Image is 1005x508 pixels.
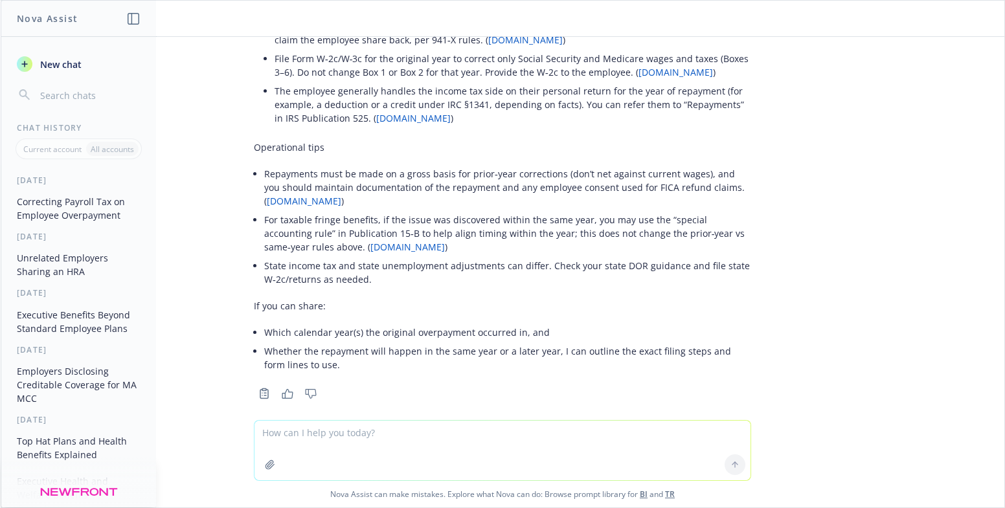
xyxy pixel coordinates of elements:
svg: Copy to clipboard [258,388,270,399]
a: BI [640,489,648,500]
button: Correcting Payroll Tax on Employee Overpayment [12,191,146,226]
div: [DATE] [1,344,156,355]
a: [DOMAIN_NAME] [267,195,341,207]
span: Nova Assist can make mistakes. Explore what Nova can do: Browse prompt library for and [6,481,999,507]
input: Search chats [38,86,141,104]
li: The employee generally handles the income tax side on their personal return for the year of repay... [275,82,751,127]
li: For taxable fringe benefits, if the issue was discovered within the same year, you may use the “s... [264,210,751,256]
li: State income tax and state unemployment adjustments can differ. Check your state DOR guidance and... [264,256,751,289]
button: New chat [12,52,146,76]
p: Current account [23,144,82,155]
button: Thumbs down [300,384,321,403]
p: If you can share: [254,299,751,313]
div: [DATE] [1,231,156,242]
li: Repayments must be made on a gross basis for prior‑year corrections (don’t net against current wa... [264,164,751,210]
li: Which calendar year(s) the original overpayment occurred in, and [264,323,751,342]
button: Top Hat Plans and Health Benefits Explained [12,430,146,465]
li: Whether the repayment will happen in the same year or a later year, I can outline the exact filin... [264,342,751,374]
div: Chat History [1,122,156,133]
p: All accounts [91,144,134,155]
span: New chat [38,58,82,71]
a: [DOMAIN_NAME] [488,34,563,46]
p: Operational tips [254,140,751,154]
button: Executive Benefits Beyond Standard Employee Plans [12,304,146,339]
li: File Form W‑2c/W‑3c for the original year to correct only Social Security and Medicare wages and ... [275,49,751,82]
a: [DOMAIN_NAME] [370,241,445,253]
div: [DATE] [1,175,156,186]
div: [DATE] [1,287,156,298]
button: Employers Disclosing Creditable Coverage for MA MCC [12,360,146,409]
button: Unrelated Employers Sharing an HRA [12,247,146,282]
div: [DATE] [1,414,156,425]
a: [DOMAIN_NAME] [638,66,713,78]
h1: Nova Assist [17,12,78,25]
a: [DOMAIN_NAME] [376,112,451,124]
a: TR [665,489,675,500]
